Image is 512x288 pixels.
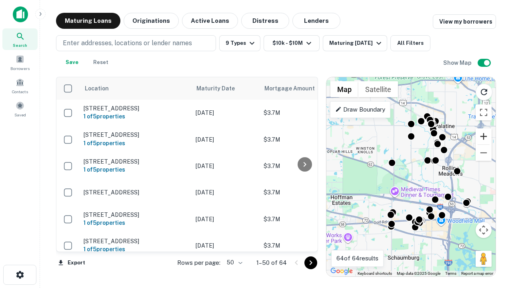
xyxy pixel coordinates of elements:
span: Borrowers [10,65,30,72]
button: Lenders [292,13,340,29]
a: Report a map error [461,271,493,276]
p: [STREET_ADDRESS] [84,211,188,218]
div: 0 0 [326,77,496,276]
button: Zoom out [476,145,492,161]
button: Distress [241,13,289,29]
button: Originations [124,13,179,29]
button: All Filters [390,35,430,51]
span: Location [84,84,109,93]
th: Location [80,77,192,100]
div: Maturing [DATE] [329,38,384,48]
p: Draw Boundary [335,105,385,114]
span: Mortgage Amount [264,84,325,93]
p: $3.7M [264,215,344,224]
h6: 1 of 5 properties [84,139,188,148]
a: Saved [2,98,38,120]
button: Go to next page [304,256,317,269]
a: Contacts [2,75,38,96]
button: Active Loans [182,13,238,29]
button: Maturing Loans [56,13,120,29]
button: 9 Types [219,35,260,51]
p: [STREET_ADDRESS] [84,189,188,196]
img: Google [328,266,355,276]
p: Rows per page: [177,258,220,268]
span: Map data ©2025 Google [397,271,440,276]
p: [STREET_ADDRESS] [84,105,188,112]
p: $3.7M [264,108,344,117]
a: Borrowers [2,52,38,73]
p: Enter addresses, locations or lender names [63,38,192,48]
th: Maturity Date [192,77,260,100]
a: Terms (opens in new tab) [445,271,456,276]
button: Zoom in [476,128,492,144]
p: [DATE] [196,215,256,224]
button: Toggle fullscreen view [476,104,492,120]
div: 50 [224,257,244,268]
p: [DATE] [196,108,256,117]
span: Contacts [12,88,28,95]
img: capitalize-icon.png [13,6,28,22]
p: 1–50 of 64 [256,258,287,268]
a: Open this area in Google Maps (opens a new window) [328,266,355,276]
p: $3.7M [264,135,344,144]
button: Reset [88,54,114,70]
p: [STREET_ADDRESS] [84,131,188,138]
button: Drag Pegman onto the map to open Street View [476,251,492,267]
h6: Show Map [443,58,473,67]
button: Reload search area [476,84,492,100]
p: $3.7M [264,162,344,170]
a: View my borrowers [433,14,496,29]
button: Save your search to get updates of matches that match your search criteria. [59,54,85,70]
button: Show satellite imagery [358,81,398,97]
p: 64 of 64 results [336,254,378,263]
p: $3.7M [264,188,344,197]
p: [DATE] [196,162,256,170]
button: Export [56,257,87,269]
button: Maturing [DATE] [323,35,387,51]
button: Keyboard shortcuts [358,271,392,276]
th: Mortgage Amount [260,77,348,100]
span: Saved [14,112,26,118]
span: Search [13,42,27,48]
p: $3.7M [264,241,344,250]
button: Show street map [330,81,358,97]
a: Search [2,28,38,50]
p: [STREET_ADDRESS] [84,158,188,165]
button: $10k - $10M [264,35,320,51]
h6: 1 of 5 properties [84,245,188,254]
h6: 1 of 5 properties [84,165,188,174]
p: [STREET_ADDRESS] [84,238,188,245]
button: Enter addresses, locations or lender names [56,35,216,51]
p: [DATE] [196,188,256,197]
h6: 1 of 5 properties [84,112,188,121]
span: Maturity Date [196,84,245,93]
iframe: Chat Widget [472,198,512,237]
p: [DATE] [196,135,256,144]
h6: 1 of 5 properties [84,218,188,227]
p: [DATE] [196,241,256,250]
